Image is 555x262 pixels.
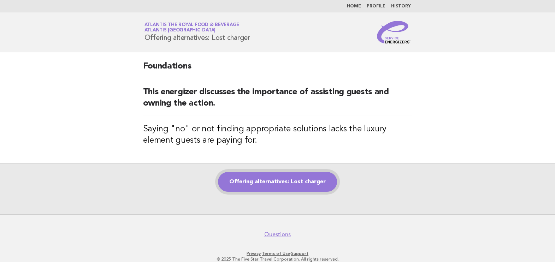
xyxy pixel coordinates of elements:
[143,87,412,115] h2: This energizer discusses the importance of assisting guests and owning the action.
[144,28,216,33] span: Atlantis [GEOGRAPHIC_DATA]
[391,4,411,8] a: History
[247,251,261,256] a: Privacy
[262,251,290,256] a: Terms of Use
[143,124,412,146] h3: Saying "no" or not finding appropriate solutions lacks the luxury element guests are paying for.
[347,4,361,8] a: Home
[144,23,250,41] h1: Offering alternatives: Lost charger
[61,256,494,262] p: © 2025 The Five Star Travel Corporation. All rights reserved.
[143,61,412,78] h2: Foundations
[144,23,240,32] a: Atlantis the Royal Food & BeverageAtlantis [GEOGRAPHIC_DATA]
[218,172,337,192] a: Offering alternatives: Lost charger
[61,251,494,256] p: · ·
[291,251,308,256] a: Support
[264,231,291,238] a: Questions
[377,21,411,43] img: Service Energizers
[367,4,385,8] a: Profile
